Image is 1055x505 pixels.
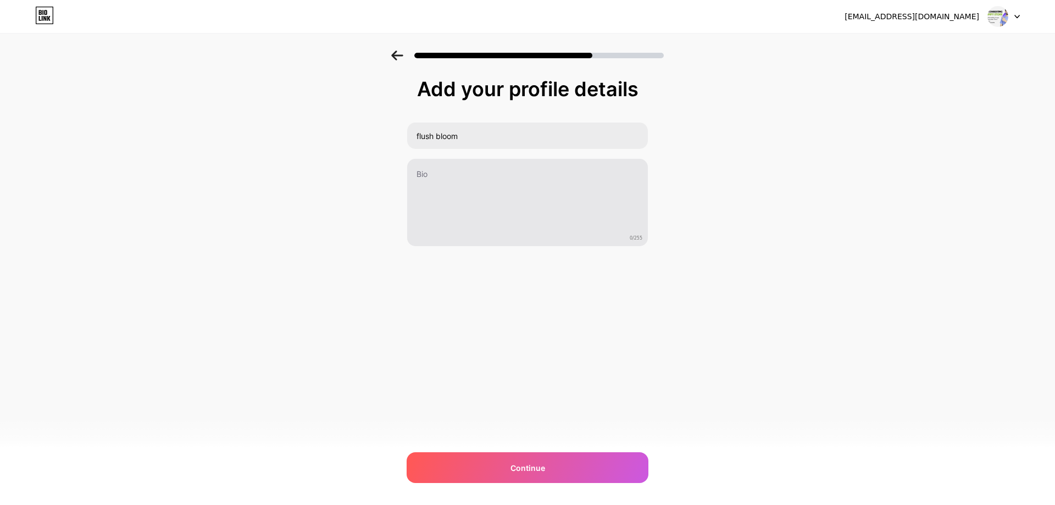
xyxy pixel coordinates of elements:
[845,11,979,23] div: [EMAIL_ADDRESS][DOMAIN_NAME]
[510,462,545,474] span: Continue
[407,123,648,149] input: Your name
[987,6,1008,27] img: blushbloom
[630,235,642,242] span: 0/255
[412,78,643,100] div: Add your profile details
